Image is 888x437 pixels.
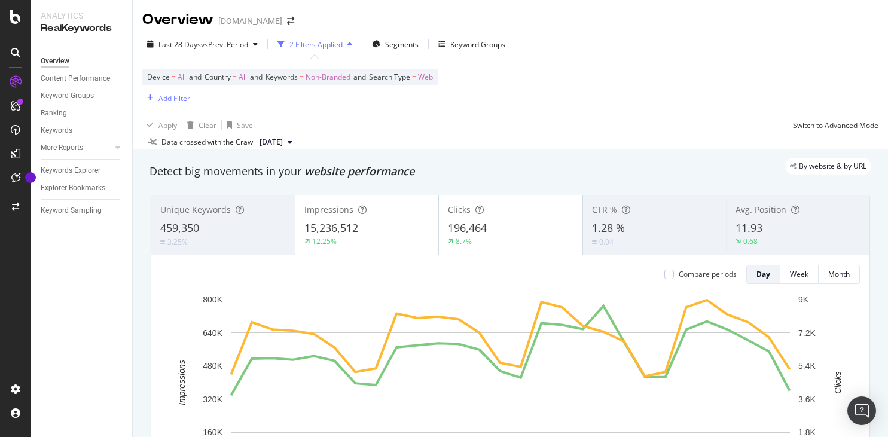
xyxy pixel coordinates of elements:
[448,204,471,215] span: Clicks
[233,72,237,82] span: =
[785,158,871,175] div: legacy label
[142,91,190,105] button: Add Filter
[679,269,737,279] div: Compare periods
[798,395,816,404] text: 3.6K
[367,35,423,54] button: Segments
[25,172,36,183] div: Tooltip anchor
[41,164,124,177] a: Keywords Explorer
[756,269,770,279] div: Day
[592,221,625,235] span: 1.28 %
[239,69,247,85] span: All
[161,137,255,148] div: Data crossed with the Crawl
[788,115,878,135] button: Switch to Advanced Mode
[203,295,222,304] text: 800K
[780,265,819,284] button: Week
[736,221,762,235] span: 11.93
[799,163,866,170] span: By website & by URL
[306,69,350,85] span: Non-Branded
[385,39,419,50] span: Segments
[353,72,366,82] span: and
[189,72,202,82] span: and
[41,142,112,154] a: More Reports
[273,35,357,54] button: 2 Filters Applied
[203,427,222,437] text: 160K
[266,72,298,82] span: Keywords
[592,204,617,215] span: CTR %
[592,240,597,244] img: Equal
[833,371,843,393] text: Clicks
[418,69,433,85] span: Web
[237,120,253,130] div: Save
[41,72,110,85] div: Content Performance
[819,265,860,284] button: Month
[203,395,222,404] text: 320K
[160,221,199,235] span: 459,350
[201,39,248,50] span: vs Prev. Period
[312,236,337,246] div: 12.25%
[260,137,283,148] span: 2025 Aug. 31st
[736,204,786,215] span: Avg. Position
[798,361,816,371] text: 5.4K
[304,204,353,215] span: Impressions
[199,120,216,130] div: Clear
[798,427,816,437] text: 1.8K
[160,240,165,244] img: Equal
[41,124,124,137] a: Keywords
[142,115,177,135] button: Apply
[41,124,72,137] div: Keywords
[203,328,222,338] text: 640K
[599,237,614,247] div: 0.04
[41,107,67,120] div: Ranking
[456,236,472,246] div: 8.7%
[798,295,809,304] text: 9K
[300,72,304,82] span: =
[41,182,124,194] a: Explorer Bookmarks
[289,39,343,50] div: 2 Filters Applied
[167,237,188,247] div: 3.25%
[828,269,850,279] div: Month
[746,265,780,284] button: Day
[178,69,186,85] span: All
[177,360,187,405] text: Impressions
[41,204,124,217] a: Keyword Sampling
[222,115,253,135] button: Save
[203,361,222,371] text: 480K
[41,90,124,102] a: Keyword Groups
[218,15,282,27] div: [DOMAIN_NAME]
[793,120,878,130] div: Switch to Advanced Mode
[450,39,505,50] div: Keyword Groups
[172,72,176,82] span: =
[41,22,123,35] div: RealKeywords
[158,120,177,130] div: Apply
[369,72,410,82] span: Search Type
[287,17,294,25] div: arrow-right-arrow-left
[41,55,69,68] div: Overview
[434,35,510,54] button: Keyword Groups
[41,72,124,85] a: Content Performance
[798,328,816,338] text: 7.2K
[41,55,124,68] a: Overview
[412,72,416,82] span: =
[41,164,100,177] div: Keywords Explorer
[160,204,231,215] span: Unique Keywords
[41,204,102,217] div: Keyword Sampling
[255,135,297,149] button: [DATE]
[142,35,263,54] button: Last 28 DaysvsPrev. Period
[41,182,105,194] div: Explorer Bookmarks
[147,72,170,82] span: Device
[41,90,94,102] div: Keyword Groups
[41,142,83,154] div: More Reports
[847,396,876,425] div: Open Intercom Messenger
[743,236,758,246] div: 0.68
[41,107,124,120] a: Ranking
[158,93,190,103] div: Add Filter
[142,10,213,30] div: Overview
[41,10,123,22] div: Analytics
[182,115,216,135] button: Clear
[158,39,201,50] span: Last 28 Days
[790,269,808,279] div: Week
[448,221,487,235] span: 196,464
[205,72,231,82] span: Country
[304,221,358,235] span: 15,236,512
[250,72,263,82] span: and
